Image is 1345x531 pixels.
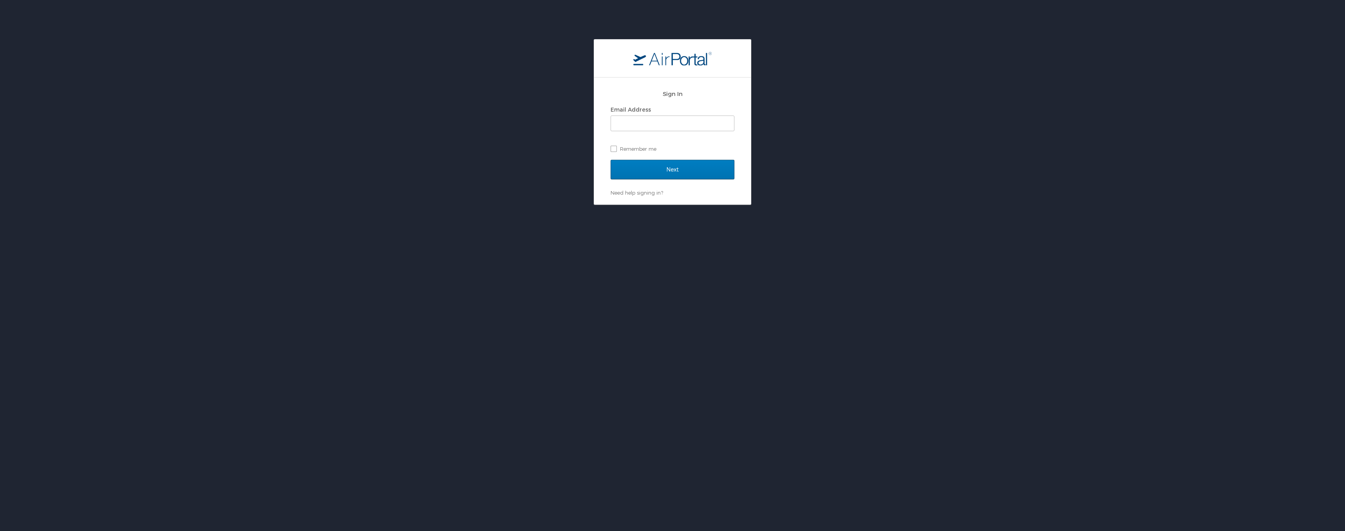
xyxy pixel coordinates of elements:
label: Remember me [611,143,734,155]
h2: Sign In [611,89,734,98]
a: Need help signing in? [611,190,663,196]
label: Email Address [611,106,651,113]
input: Next [611,160,734,179]
img: logo [633,51,712,65]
